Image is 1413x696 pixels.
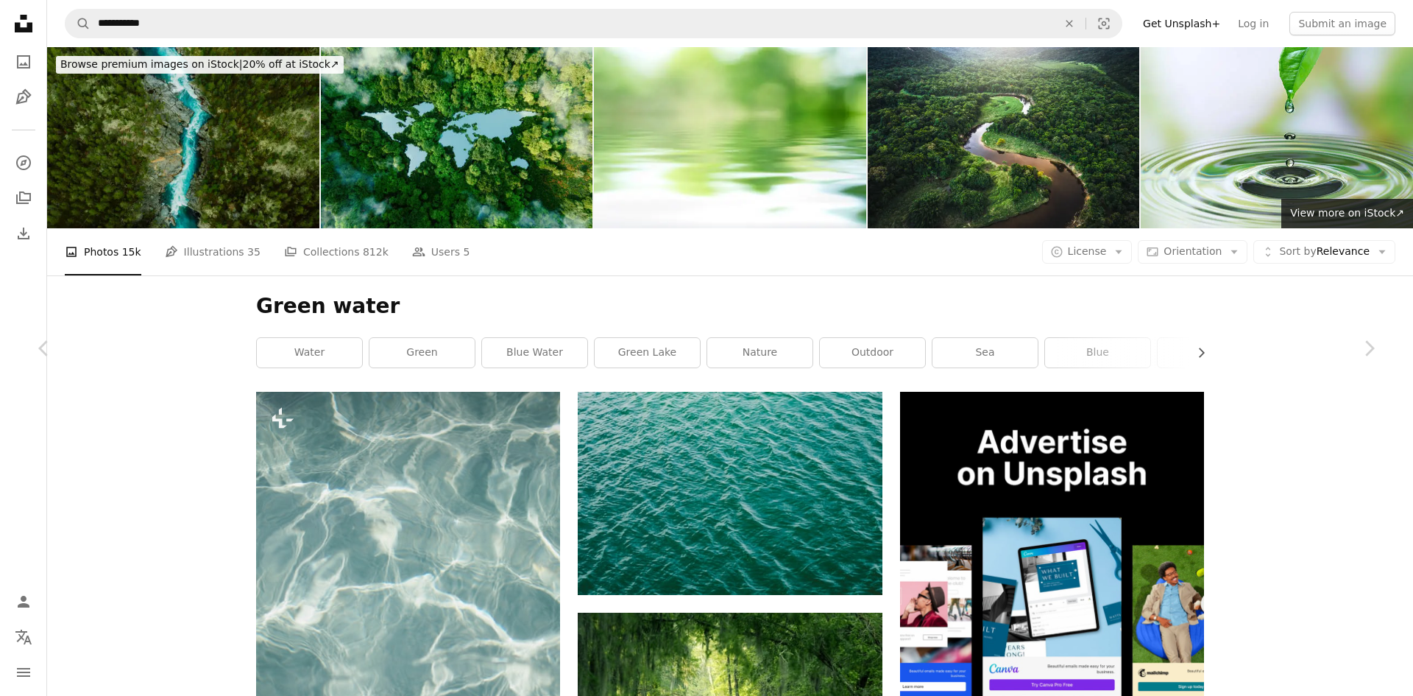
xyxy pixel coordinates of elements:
span: 5 [463,244,470,260]
img: Water drop on leaf [1141,47,1413,228]
button: Sort byRelevance [1253,240,1395,264]
a: Log in / Sign up [9,587,38,616]
span: Relevance [1279,245,1370,259]
a: green lake [595,338,700,368]
h1: Green water [256,293,1204,320]
a: Users 5 [412,228,470,275]
a: blue [1045,338,1150,368]
button: License [1042,240,1133,264]
span: View more on iStock ↗ [1290,207,1404,219]
span: 812k [363,244,389,260]
a: Illustrations [9,82,38,112]
a: Next [1325,278,1413,419]
span: License [1068,245,1107,257]
button: Search Unsplash [65,10,91,38]
img: body of water during day [578,392,882,594]
a: blue water [482,338,587,368]
a: green [369,338,475,368]
img: Mata Atlantica - Atlantic Forest in Brazil [868,47,1140,228]
a: ocean [1158,338,1263,368]
a: body of water during day [578,487,882,500]
a: Illustrations 35 [165,228,261,275]
span: Orientation [1164,245,1222,257]
img: Scenic aerial view of the mountain landscape with a forest and the crystal blue river in Jotunhei... [47,47,319,228]
img: file-1635990755334-4bfd90f37242image [900,392,1204,696]
a: clear water with small white objects [256,614,560,627]
span: Browse premium images on iStock | [60,58,242,70]
button: Visual search [1086,10,1122,38]
button: Orientation [1138,240,1247,264]
span: 35 [247,244,261,260]
a: Log in [1229,12,1278,35]
a: nature [707,338,812,368]
button: Clear [1053,10,1086,38]
a: Download History [9,219,38,248]
img: A lake in the shape of the world's continents in the middle of untouched nature. A metaphor for e... [321,47,593,228]
button: Submit an image [1289,12,1395,35]
form: Find visuals sitewide [65,9,1122,38]
button: Menu [9,658,38,687]
span: 20% off at iStock ↗ [60,58,339,70]
a: Explore [9,148,38,177]
a: sea [932,338,1038,368]
a: Browse premium images on iStock|20% off at iStock↗ [47,47,353,82]
button: Language [9,622,38,652]
a: Get Unsplash+ [1134,12,1229,35]
a: Collections [9,183,38,213]
a: outdoor [820,338,925,368]
img: Defocused background of green tree and lake water [594,47,866,228]
a: water [257,338,362,368]
a: Photos [9,47,38,77]
span: Sort by [1279,245,1316,257]
a: View more on iStock↗ [1281,199,1413,228]
button: scroll list to the right [1188,338,1204,368]
a: Collections 812k [284,228,389,275]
